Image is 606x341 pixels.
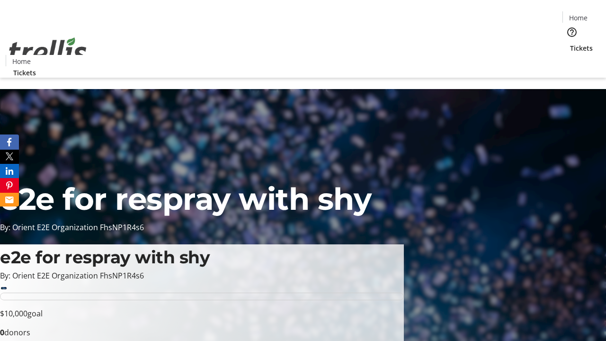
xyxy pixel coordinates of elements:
a: Home [6,56,36,66]
span: Home [569,13,588,23]
button: Help [562,23,581,42]
span: Tickets [13,68,36,78]
a: Tickets [6,68,44,78]
a: Home [563,13,593,23]
img: Orient E2E Organization FhsNP1R4s6's Logo [6,27,90,74]
button: Cart [562,53,581,72]
span: Tickets [570,43,593,53]
a: Tickets [562,43,600,53]
span: Home [12,56,31,66]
